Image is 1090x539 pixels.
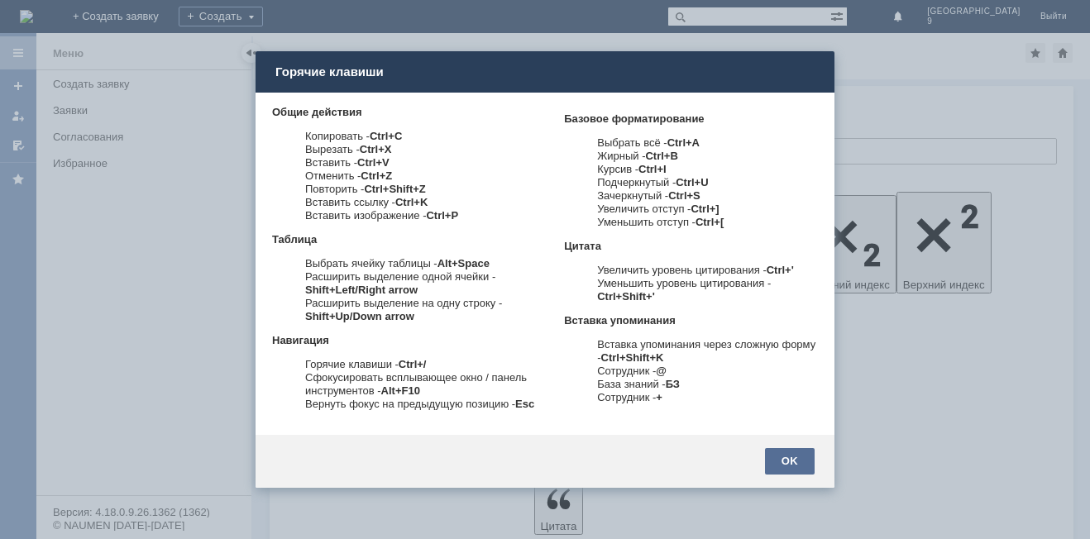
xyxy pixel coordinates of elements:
[305,270,564,297] li: Расширить выделение одной ячейки -
[691,203,719,215] b: Ctrl+]
[305,310,414,322] b: Shift+Up/Down arrow
[601,351,664,364] b: Ctrl+Shift+K
[272,106,362,118] b: Общие действия
[597,150,818,163] li: Жирный -
[305,209,564,222] li: Вставить изображение -
[597,163,818,176] li: Курсив -
[656,391,662,403] b: +
[597,216,818,229] li: Уменьшить отступ -
[696,216,724,228] b: Ctrl+[
[638,163,667,175] b: Ctrl+I
[564,240,601,252] b: Цитата
[597,277,818,303] li: Уменьшить уровень цитирования -
[7,33,230,73] span: [DATE] первое списание было [PERSON_NAME]
[399,358,427,370] b: Ctrl+/
[767,264,794,276] b: Ctrl+'
[656,365,667,377] b: @
[395,196,428,208] b: Ctrl+K
[370,130,402,142] b: Ctrl+C
[597,290,655,303] b: Ctrl+Shift+'
[597,176,818,189] li: Подчеркнутый -
[437,257,490,269] b: Alt+Space
[597,378,818,391] li: База знаний -
[305,371,564,398] li: Сфокусировать всплывающее окно / панель инструментов -
[305,169,564,183] li: Отменить -
[305,398,564,411] li: Вернуть фокус на предыдущую позицию -
[597,136,818,150] li: Выбрать всё -
[305,130,564,143] li: Копировать -
[305,156,564,169] li: Вставить -
[305,196,564,209] li: Вставить ссылку -
[668,189,700,202] b: Ctrl+S
[305,358,564,371] li: Горячие клавиши -
[666,378,680,390] b: БЗ
[515,398,534,410] b: Esc
[676,176,708,188] b: Ctrl+U
[597,338,818,365] li: Вставка упоминания через сложную форму -
[667,136,700,149] b: Ctrl+A
[564,112,704,125] b: Базовое форматирование
[364,183,425,195] b: Ctrl+Shift+Z
[564,314,676,327] b: Вставка упоминания
[305,297,564,323] li: Расширить выделение на одну строку -
[357,156,390,169] b: Ctrl+V
[360,143,392,155] b: Ctrl+X
[305,284,418,296] b: Shift+Left/Right arrow
[305,143,564,156] li: Вырезать -
[597,203,818,216] li: Увеличить отступ -
[645,150,677,162] b: Ctrl+B
[426,209,458,222] b: Ctrl+P
[7,46,190,73] span: 12:09 и второе в 12:10,
[597,365,818,378] li: Сотрудник -
[305,257,564,270] li: Выбрать ячейку таблицы -
[597,189,818,203] li: Зачеркнутый -
[597,391,818,404] li: Сотрудник -
[597,264,818,277] li: Увеличить уровень цитирования -
[7,7,241,99] div: Здравствуйте, произошло двойное списание по банковской карте у покупателя прошу вернуть покупател...
[272,233,317,246] b: Таблица
[361,169,392,182] b: Ctrl+Z
[305,183,564,196] li: Повторить -
[272,334,329,346] b: Навигация
[381,384,420,397] b: Alt+F10
[256,51,834,93] div: Горячие клавиши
